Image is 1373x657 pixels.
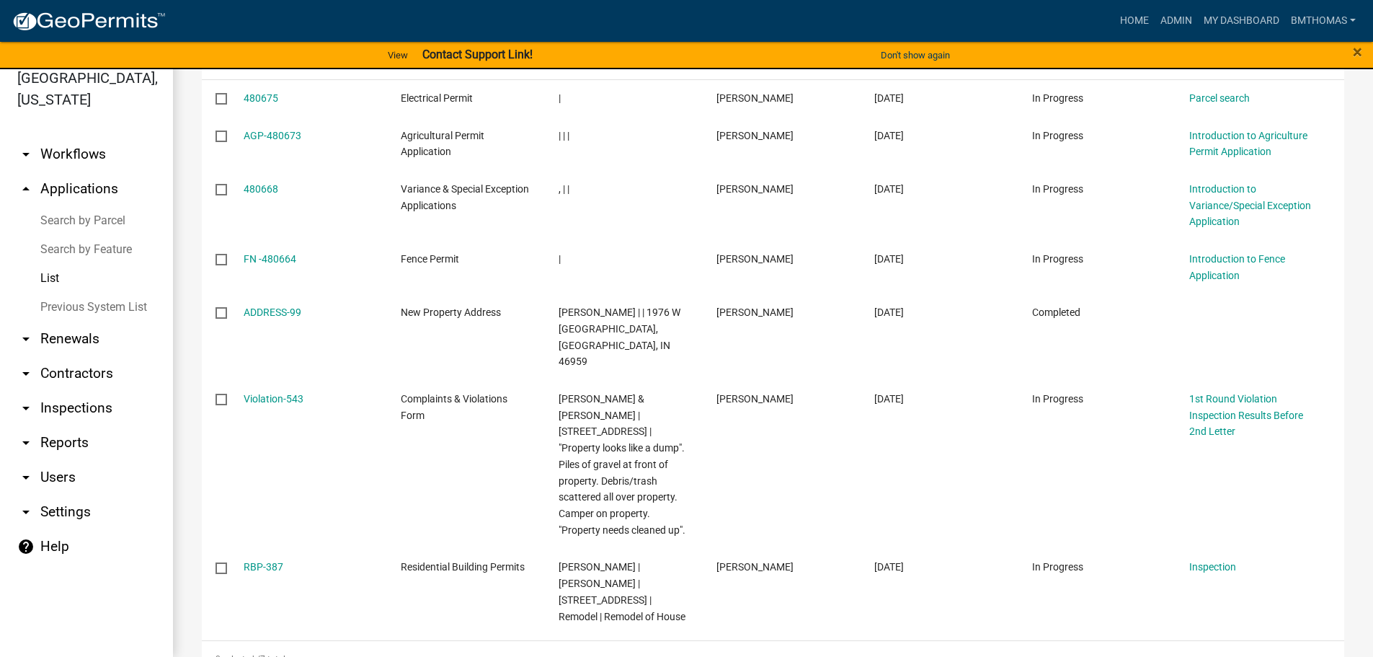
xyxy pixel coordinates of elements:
span: | [559,253,561,265]
span: Electrical Permit [401,92,473,104]
span: Completed [1032,307,1080,318]
button: Close [1353,43,1362,61]
i: arrow_drop_down [17,146,35,163]
span: × [1353,42,1362,62]
span: Chastity Roark [716,307,794,318]
a: Inspection [1189,561,1236,573]
span: 02/03/2025 [874,561,904,573]
span: New Property Address [401,307,501,318]
span: Residential Building Permits [401,561,525,573]
i: arrow_drop_down [17,434,35,451]
span: In Progress [1032,253,1083,265]
a: Violation-543 [244,393,303,405]
a: RBP-387 [244,561,283,573]
span: In Progress [1032,393,1083,405]
i: help [17,538,35,555]
i: arrow_drop_down [17,469,35,486]
strong: Contact Support Link! [422,48,533,61]
a: Introduction to Fence Application [1189,253,1285,281]
span: 09/18/2025 [874,92,904,104]
a: View [382,43,414,67]
a: 1st Round Violation Inspection Results Before 2nd Letter [1189,393,1303,438]
span: | [559,92,561,104]
a: Introduction to Variance/Special Exception Application [1189,183,1311,228]
a: Admin [1155,7,1198,35]
a: Home [1114,7,1155,35]
span: In Progress [1032,561,1083,573]
a: AGP-480673 [244,130,301,141]
a: ADDRESS-99 [244,307,301,318]
i: arrow_drop_down [17,503,35,521]
span: Roark, Thomas L & Angela L | 2059 S BUSINESS 31 | "Property looks like a dump". Piles of gravel a... [559,393,685,536]
span: Chastity Roark [716,183,794,195]
span: 09/18/2025 [874,253,904,265]
i: arrow_drop_up [17,180,35,198]
span: | | | [559,130,569,141]
a: Parcel search [1189,92,1250,104]
span: Chastity Roark | | 1976 W 1050 S, Miami, IN 46959 [559,307,680,367]
span: Chastity Roark [716,253,794,265]
span: Chastity Roark [716,130,794,141]
a: My Dashboard [1198,7,1285,35]
a: 480668 [244,183,278,195]
span: Jim Roark | Jim Roark | 2861 S PEORIA DRIVE PERU, IN 46970 | Remodel | Remodel of House [559,561,685,622]
a: bmthomas [1285,7,1361,35]
i: arrow_drop_down [17,400,35,417]
span: 09/02/2025 [874,307,904,318]
span: , | | [559,183,569,195]
span: Chastity Roark [716,92,794,104]
span: Corey [716,393,794,405]
a: Introduction to Agriculture Permit Application [1189,130,1307,158]
span: Variance & Special Exception Applications [401,183,529,211]
span: 09/18/2025 [874,183,904,195]
span: In Progress [1032,183,1083,195]
button: Don't show again [875,43,956,67]
span: In Progress [1032,92,1083,104]
span: Complaints & Violations Form [401,393,507,421]
a: 480675 [244,92,278,104]
span: 08/12/2025 [874,393,904,405]
span: In Progress [1032,130,1083,141]
span: Agricultural Permit Application [401,130,484,158]
span: Fence Permit [401,253,459,265]
span: Jim Roark [716,561,794,573]
a: FN -480664 [244,253,296,265]
i: arrow_drop_down [17,330,35,348]
span: 09/18/2025 [874,130,904,141]
i: arrow_drop_down [17,365,35,382]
